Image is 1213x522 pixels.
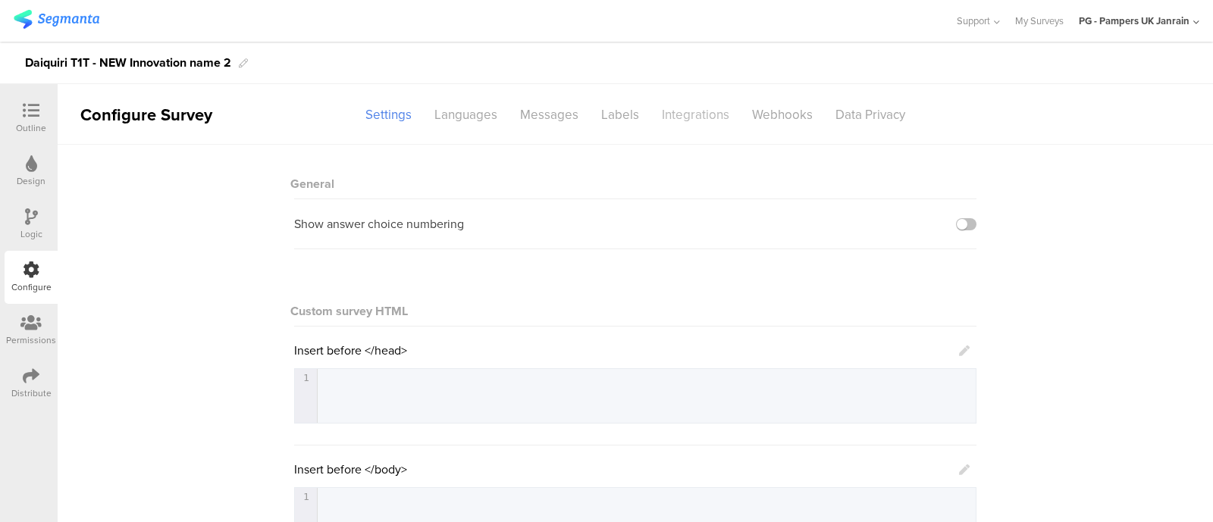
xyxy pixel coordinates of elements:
[14,10,99,29] img: segmanta logo
[423,102,509,128] div: Languages
[295,372,316,383] div: 1
[294,216,464,232] div: Show answer choice numbering
[741,102,824,128] div: Webhooks
[11,386,52,400] div: Distribute
[294,160,976,199] div: General
[6,333,56,347] div: Permissions
[16,121,46,135] div: Outline
[354,102,423,128] div: Settings
[17,174,45,188] div: Design
[1079,14,1189,28] div: PG - Pampers UK Janrain
[11,280,52,294] div: Configure
[294,302,976,320] div: Custom survey HTML
[509,102,590,128] div: Messages
[25,51,231,75] div: Daiquiri T1T - NEW Innovation name 2
[294,461,407,478] span: Insert before </body>
[295,491,316,502] div: 1
[590,102,650,128] div: Labels
[58,102,232,127] div: Configure Survey
[294,342,407,359] span: Insert before </head>
[957,14,990,28] span: Support
[20,227,42,241] div: Logic
[650,102,741,128] div: Integrations
[824,102,917,128] div: Data Privacy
